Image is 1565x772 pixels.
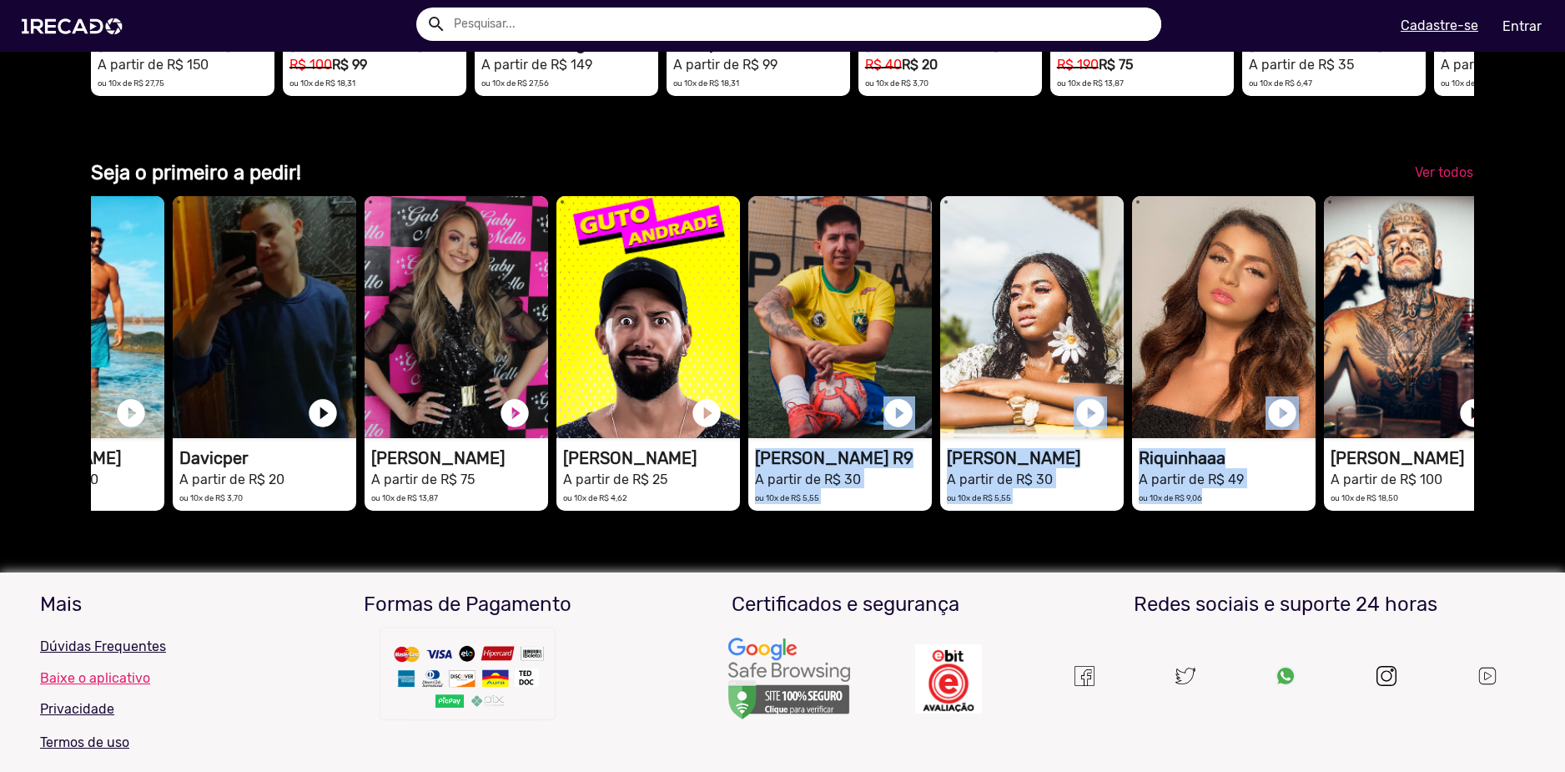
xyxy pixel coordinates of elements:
h1: [PERSON_NAME] [563,448,740,468]
img: twitter.svg [1175,666,1195,686]
small: A partir de R$ 25 [1441,57,1545,73]
b: Seja o primeiro a pedir! [91,161,301,184]
small: ou 10x de R$ 27,56 [481,78,549,88]
small: A partir de R$ 149 [481,57,592,73]
h1: [PERSON_NAME] [371,448,548,468]
small: A partir de R$ 30 [947,472,1053,487]
h3: Certificados e segurança [669,593,1022,617]
a: Baixe o aplicativo [40,670,267,686]
small: ou 10x de R$ 9,06 [1139,493,1202,502]
a: play_circle_filled [306,396,340,430]
small: ou 10x de R$ 4,62 [1441,78,1505,88]
small: A partir de R$ 30 [755,472,861,487]
small: ou 10x de R$ 27,75 [98,78,164,88]
small: R$ 190 [1057,57,1099,73]
small: ou 10x de R$ 18,31 [289,78,355,88]
p: Privacidade [40,699,267,719]
h1: [PERSON_NAME] R9 [755,448,932,468]
small: A partir de R$ 49 [1139,472,1244,487]
video: 1RECADO vídeos dedicados para fãs e empresas [940,196,1124,438]
small: ou 10x de R$ 5,55 [947,493,1011,502]
video: 1RECADO vídeos dedicados para fãs e empresas [1132,196,1316,438]
h1: Davicper [179,448,356,468]
h3: Redes sociais e suporte 24 horas [1047,593,1525,617]
video: 1RECADO vídeos dedicados para fãs e empresas [556,196,740,438]
small: A partir de R$ 20 [179,472,284,487]
h3: Formas de Pagamento [292,593,645,617]
mat-icon: Example home icon [426,14,446,34]
img: Um recado,1Recado,1 recado,vídeo de famosos,site para pagar famosos,vídeos e lives exclusivas de ... [915,644,982,714]
small: A partir de R$ 150 [98,57,209,73]
img: Um recado,1Recado,1 recado,vídeo de famosos,site para pagar famosos,vídeos e lives exclusivas de ... [1276,666,1296,686]
img: Um recado,1Recado,1 recado,vídeo de famosos,site para pagar famosos,vídeos e lives exclusivas de ... [727,637,852,722]
small: ou 10x de R$ 6,47 [1249,78,1312,88]
input: Pesquisar... [441,8,1161,41]
small: ou 10x de R$ 13,87 [371,493,438,502]
video: 1RECADO vídeos dedicados para fãs e empresas [1324,196,1507,438]
small: A partir de R$ 35 [1249,57,1354,73]
a: play_circle_filled [114,396,148,430]
p: Dúvidas Frequentes [40,637,267,657]
small: R$ 100 [289,57,332,73]
img: Um recado,1Recado,1 recado,vídeo de famosos,site para pagar famosos,vídeos e lives exclusivas de ... [1477,665,1498,687]
small: R$ 40 [865,57,902,73]
small: ou 10x de R$ 5,55 [755,493,819,502]
small: ou 10x de R$ 4,62 [563,493,627,502]
small: ou 10x de R$ 18,50 [1331,493,1398,502]
b: R$ 20 [902,57,938,73]
a: play_circle_filled [690,396,723,430]
small: ou 10x de R$ 3,70 [179,493,243,502]
small: A partir de R$ 100 [1331,472,1442,487]
a: play_circle_filled [1457,396,1491,430]
a: Entrar [1492,12,1552,41]
h1: [PERSON_NAME] [1331,448,1507,468]
small: A partir de R$ 25 [563,472,667,487]
video: 1RECADO vídeos dedicados para fãs e empresas [748,196,932,438]
a: play_circle_filled [882,396,915,430]
small: A partir de R$ 75 [371,472,475,487]
video: 1RECADO vídeos dedicados para fãs e empresas [365,196,548,438]
a: play_circle_filled [1266,396,1299,430]
small: ou 10x de R$ 18,31 [673,78,739,88]
small: ou 10x de R$ 3,70 [865,78,928,88]
h1: Riquinhaaa [1139,448,1316,468]
a: play_circle_filled [1074,396,1107,430]
b: R$ 99 [332,57,367,73]
img: Um recado,1Recado,1 recado,vídeo de famosos,site para pagar famosos,vídeos e lives exclusivas de ... [376,623,560,732]
u: Cadastre-se [1401,18,1478,33]
span: Ver todos [1415,164,1473,180]
a: play_circle_filled [498,396,531,430]
h3: Mais [40,593,267,617]
small: A partir de R$ 99 [673,57,777,73]
h1: [PERSON_NAME] [947,448,1124,468]
img: Um recado,1Recado,1 recado,vídeo de famosos,site para pagar famosos,vídeos e lives exclusivas de ... [1074,666,1094,686]
small: ou 10x de R$ 13,87 [1057,78,1124,88]
button: Example home icon [420,8,450,38]
b: R$ 75 [1099,57,1133,73]
video: 1RECADO vídeos dedicados para fãs e empresas [173,196,356,438]
img: instagram.svg [1376,666,1396,686]
p: Termos de uso [40,733,267,753]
